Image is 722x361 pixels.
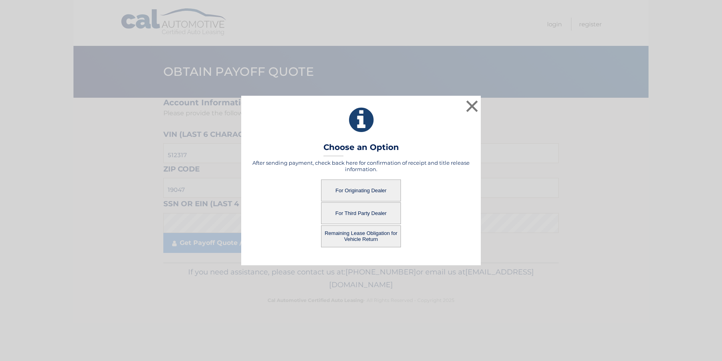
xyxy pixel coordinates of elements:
[251,160,471,172] h5: After sending payment, check back here for confirmation of receipt and title release information.
[323,142,399,156] h3: Choose an Option
[321,225,401,247] button: Remaining Lease Obligation for Vehicle Return
[321,180,401,201] button: For Originating Dealer
[321,202,401,224] button: For Third Party Dealer
[464,98,480,114] button: ×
